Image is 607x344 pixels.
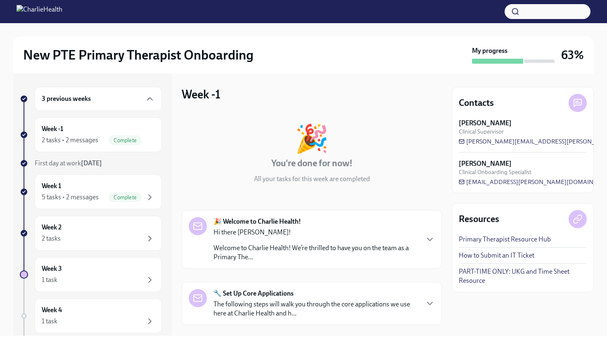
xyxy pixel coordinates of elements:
[459,119,512,128] strong: [PERSON_NAME]
[295,125,329,152] div: 🎉
[213,289,294,298] strong: 🔧 Set Up Core Applications
[42,94,91,103] h6: 3 previous weeks
[20,174,162,209] a: Week 15 tasks • 2 messagesComplete
[20,216,162,251] a: Week 22 tasks
[182,87,221,102] h3: Week -1
[459,159,512,168] strong: [PERSON_NAME]
[42,275,57,284] div: 1 task
[271,157,353,170] h4: You're done for now!
[17,5,62,18] img: CharlieHealth
[81,159,102,167] strong: [DATE]
[213,217,301,226] strong: 🎉 Welcome to Charlie Health!
[42,317,57,326] div: 1 task
[20,299,162,333] a: Week 41 task
[472,46,507,55] strong: My progress
[42,193,99,202] div: 5 tasks • 2 messages
[42,306,62,315] h6: Week 4
[35,87,162,111] div: 3 previous weeks
[23,47,254,63] h2: New PTE Primary Therapist Onboarding
[42,234,61,243] div: 2 tasks
[213,300,418,318] p: The following steps will walk you through the core applications we use here at Charlie Health and...
[20,117,162,152] a: Week -12 tasks • 2 messagesComplete
[42,223,62,232] h6: Week 2
[42,124,63,134] h6: Week -1
[20,257,162,292] a: Week 31 task
[459,213,499,225] h4: Resources
[213,228,418,237] p: Hi there [PERSON_NAME]!
[42,136,98,145] div: 2 tasks • 2 messages
[459,128,504,136] span: Clinical Supervisor
[109,137,142,143] span: Complete
[109,194,142,201] span: Complete
[459,97,494,109] h4: Contacts
[42,182,61,191] h6: Week 1
[35,159,102,167] span: First day at work
[459,251,534,260] a: How to Submit an IT Ticket
[459,267,587,285] a: PART-TIME ONLY: UKG and Time Sheet Resource
[459,168,531,176] span: Clinical Onboarding Specialist
[561,48,584,62] h3: 63%
[213,244,418,262] p: Welcome to Charlie Health! We’re thrilled to have you on the team as a Primary The...
[20,159,162,168] a: First day at work[DATE]
[254,174,370,184] p: All your tasks for this week are completed
[459,235,551,244] a: Primary Therapist Resource Hub
[42,264,62,273] h6: Week 3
